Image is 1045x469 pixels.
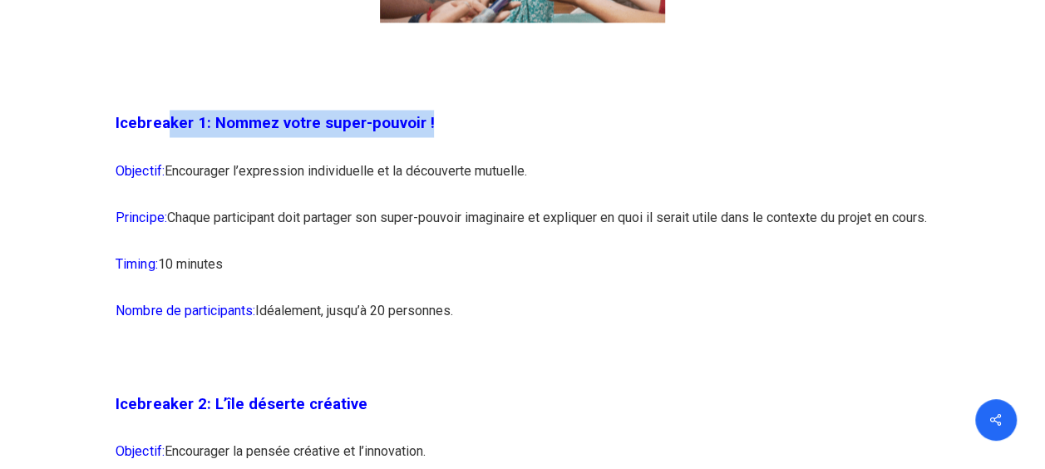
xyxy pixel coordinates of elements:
[116,114,434,132] span: Icebreaker 1: Nommez votre super-pouvoir !
[116,297,929,343] p: Idéalement, jusqu’à 20 personnes.
[116,204,929,250] p: Chaque participant doit partager son super-pouvoir imaginaire et expliquer en quoi il serait util...
[116,394,367,412] span: Icebreaker 2: L’île déserte créative
[116,209,166,225] span: Principe:
[116,162,164,178] span: Objectif:
[116,442,164,458] span: Objectif:
[116,302,254,318] span: Nombre de participants:
[116,157,929,204] p: Encourager l’expression individuelle et la découverte mutuelle.
[116,250,929,297] p: 10 minutes
[116,255,157,271] span: Timing:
